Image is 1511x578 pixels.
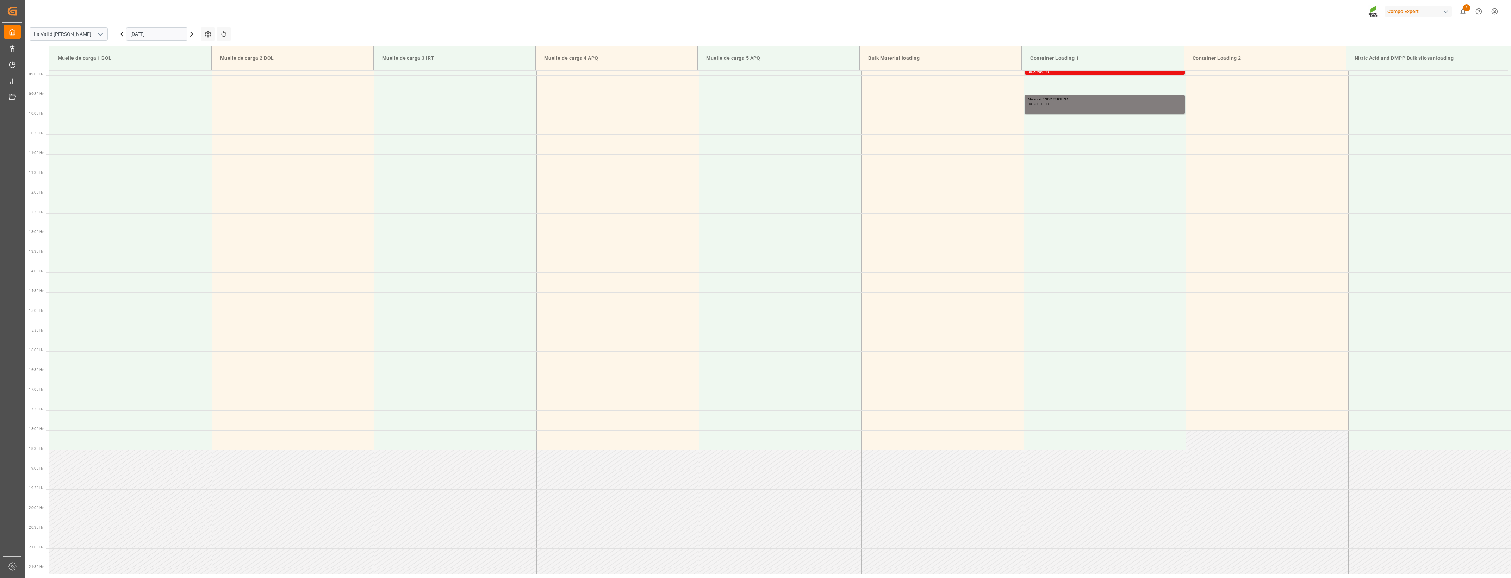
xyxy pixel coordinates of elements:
[29,171,43,175] span: 11:30 Hr
[29,112,43,115] span: 10:00 Hr
[29,368,43,372] span: 16:30 Hr
[1027,52,1178,65] div: Container Loading 1
[1455,4,1471,19] button: show 1 new notifications
[29,190,43,194] span: 12:00 Hr
[1190,52,1340,65] div: Container Loading 2
[29,466,43,470] span: 19:00 Hr
[29,250,43,253] span: 13:30 Hr
[1028,96,1182,102] div: Main ref : SOP FERTUSA
[1028,70,1038,73] div: 08:30
[29,447,43,451] span: 18:30 Hr
[29,486,43,490] span: 19:30 Hr
[29,506,43,510] span: 20:00 Hr
[29,407,43,411] span: 17:30 Hr
[1028,102,1038,106] div: 09:30
[55,52,206,65] div: Muelle de carga 1 BOL
[29,92,43,96] span: 09:30 Hr
[29,289,43,293] span: 14:30 Hr
[1039,102,1049,106] div: 10:00
[29,427,43,431] span: 18:00 Hr
[29,388,43,391] span: 17:00 Hr
[30,27,108,41] input: Type to search/select
[865,52,1016,65] div: Bulk Material loading
[29,348,43,352] span: 16:00 Hr
[541,52,692,65] div: Muelle de carga 4 APQ
[29,72,43,76] span: 09:00 Hr
[1385,6,1452,17] div: Compo Expert
[1038,70,1039,73] div: -
[217,52,368,65] div: Muelle de carga 2 BOL
[1463,4,1470,11] span: 1
[29,565,43,569] span: 21:30 Hr
[29,328,43,332] span: 15:30 Hr
[1385,5,1455,18] button: Compo Expert
[29,526,43,529] span: 20:30 Hr
[1039,70,1049,73] div: 09:00
[126,27,187,41] input: DD.MM.YYYY
[29,309,43,313] span: 15:00 Hr
[703,52,854,65] div: Muelle de carga 5 APQ
[1352,52,1502,65] div: Nitric Acid and DMPP Bulk silosunloading
[1038,102,1039,106] div: -
[29,131,43,135] span: 10:30 Hr
[29,230,43,234] span: 13:00 Hr
[379,52,530,65] div: Muelle de carga 3 IRT
[1471,4,1487,19] button: Help Center
[29,151,43,155] span: 11:00 Hr
[1368,5,1380,18] img: Screenshot%202023-09-29%20at%2010.02.21.png_1712312052.png
[29,210,43,214] span: 12:30 Hr
[29,545,43,549] span: 21:00 Hr
[95,29,105,40] button: open menu
[29,269,43,273] span: 14:00 Hr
